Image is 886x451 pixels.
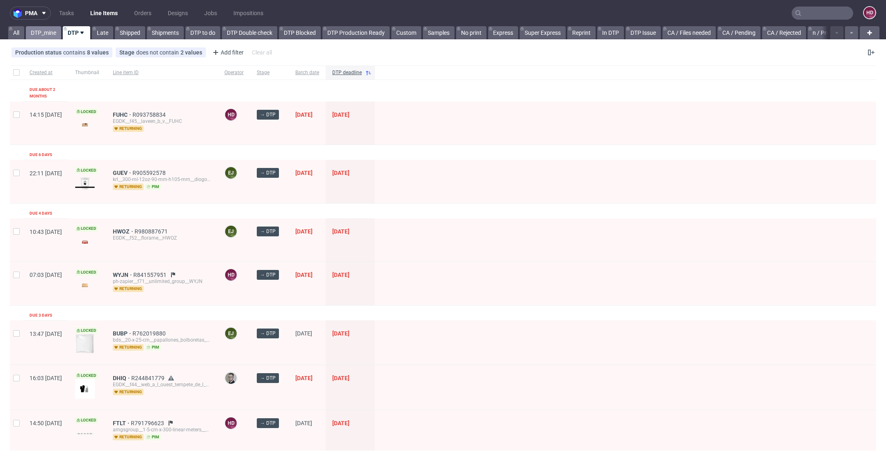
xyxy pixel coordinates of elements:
[520,26,566,39] a: Super Express
[332,69,362,76] span: DTP deadline
[662,26,716,39] a: CA / Files needed
[456,26,486,39] a: No print
[228,7,268,20] a: Impositions
[75,269,98,276] span: Locked
[75,379,95,399] img: version_two_editor_design.png
[132,330,167,337] a: R762019880
[113,426,211,433] div: amgsgroup__1-5-cm-x-300-linear-meters__we_love_pr_gmbh__FTLT
[295,272,313,278] span: [DATE]
[225,226,237,237] figcaption: EJ
[295,170,313,176] span: [DATE]
[260,228,276,235] span: → DTP
[129,7,156,20] a: Orders
[567,26,596,39] a: Reprint
[180,49,202,56] div: 2 values
[488,26,518,39] a: Express
[717,26,760,39] a: CA / Pending
[113,228,135,235] span: HWOZ
[15,49,63,56] span: Production status
[63,26,90,39] a: DTP
[26,26,61,39] a: DTP_mine
[332,272,349,278] span: [DATE]
[113,111,132,118] a: FUHC
[10,7,51,20] button: pma
[87,49,109,56] div: 8 values
[626,26,661,39] a: DTP Issue
[132,111,167,118] a: R093758834
[185,26,220,39] a: DTP to do
[260,271,276,279] span: → DTP
[260,330,276,337] span: → DTP
[113,286,144,292] span: returning
[260,169,276,177] span: → DTP
[30,111,62,118] span: 14:15 [DATE]
[260,111,276,118] span: → DTP
[30,312,52,319] div: Due 3 days
[199,7,222,20] a: Jobs
[257,69,282,76] span: Stage
[225,328,237,339] figcaption: EJ
[133,272,168,278] a: R841557951
[113,272,133,278] a: WYJN
[147,26,184,39] a: Shipments
[75,119,95,130] img: version_two_editor_design.png
[30,210,52,217] div: Due 4 days
[75,433,95,435] img: version_two_editor_design
[113,235,211,241] div: EGDK__f52__florame__HWOZ
[113,170,132,176] a: GUEV
[332,375,349,381] span: [DATE]
[14,9,25,18] img: logo
[8,26,24,39] a: All
[145,434,161,440] span: pim
[132,170,167,176] span: R905592578
[131,420,166,426] a: R791796623
[30,152,52,158] div: Due 6 days
[295,111,313,118] span: [DATE]
[224,69,244,76] span: Operator
[63,49,87,56] span: contains
[131,375,166,381] a: R244841779
[332,170,349,176] span: [DATE]
[322,26,390,39] a: DTP Production Ready
[75,109,98,115] span: Locked
[113,375,131,381] a: DHIQ
[75,225,98,232] span: Locked
[85,7,123,20] a: Line Items
[113,344,144,351] span: returning
[30,69,62,76] span: Created at
[113,330,132,337] a: BUBP
[225,109,237,120] figcaption: HD
[279,26,321,39] a: DTP Blocked
[332,330,349,337] span: [DATE]
[113,176,211,183] div: krl__300-ml-12oz-90-mm-h105-mm__diogo_dias_gomes__GUEV
[30,272,62,278] span: 07:03 [DATE]
[75,167,98,174] span: Locked
[332,111,349,118] span: [DATE]
[30,331,62,337] span: 13:47 [DATE]
[75,327,98,334] span: Locked
[295,228,313,235] span: [DATE]
[332,228,349,235] span: [DATE]
[136,49,180,56] span: does not contain
[113,389,144,395] span: returning
[113,118,211,125] div: EGDK__f45__laveen_b_v__FUHC
[295,330,312,337] span: [DATE]
[113,420,131,426] a: FTLT
[225,167,237,179] figcaption: EJ
[30,170,62,177] span: 22:11 [DATE]
[92,26,113,39] a: Late
[332,420,349,426] span: [DATE]
[30,229,62,235] span: 10:43 [DATE]
[30,375,62,381] span: 16:03 [DATE]
[113,337,211,343] div: bds__20-x-25-cm__papallones_bolboretas__BUBP
[113,184,144,190] span: returning
[225,372,237,384] img: Krystian Gaza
